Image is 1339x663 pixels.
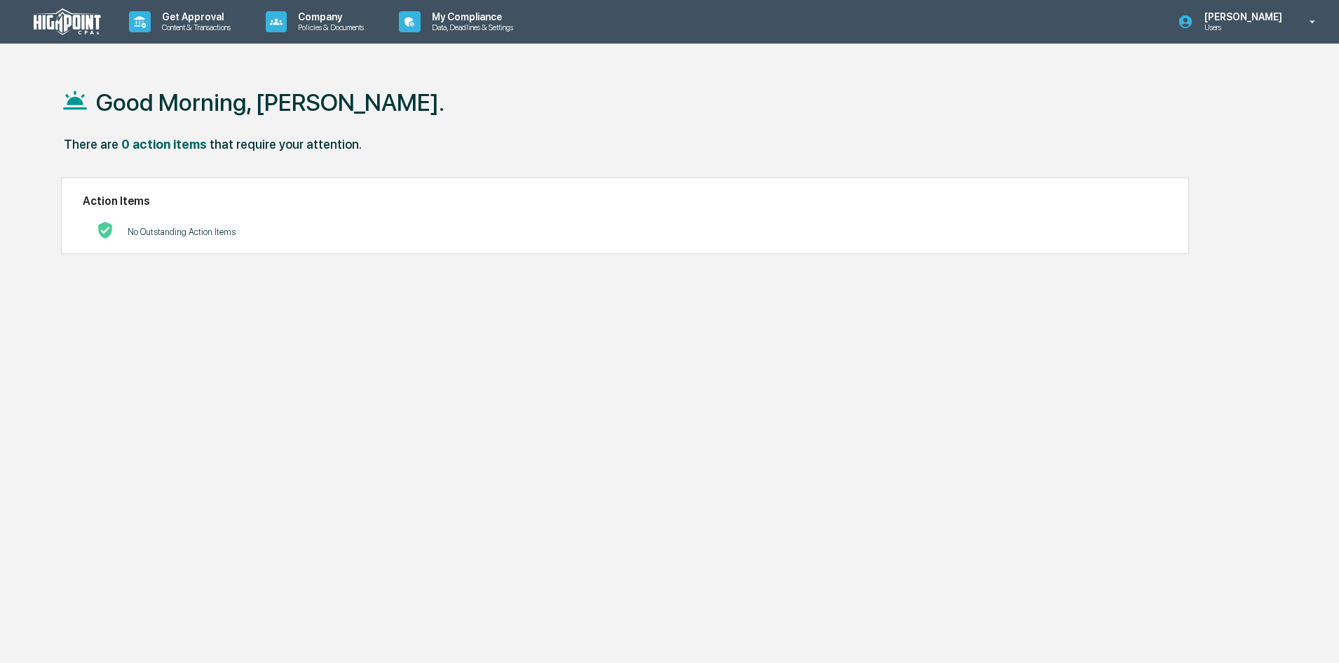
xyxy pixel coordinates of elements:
[287,22,371,32] p: Policies & Documents
[421,22,520,32] p: Data, Deadlines & Settings
[64,137,118,152] div: There are
[151,11,238,22] p: Get Approval
[421,11,520,22] p: My Compliance
[1193,22,1289,32] p: Users
[96,88,444,116] h1: Good Morning, [PERSON_NAME].
[121,137,207,152] div: 0 action items
[128,227,236,237] p: No Outstanding Action Items
[1193,11,1289,22] p: [PERSON_NAME]
[151,22,238,32] p: Content & Transactions
[83,194,1167,208] h2: Action Items
[210,137,362,152] div: that require your attention.
[287,11,371,22] p: Company
[34,8,101,35] img: logo
[97,222,114,239] img: No Actions logo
